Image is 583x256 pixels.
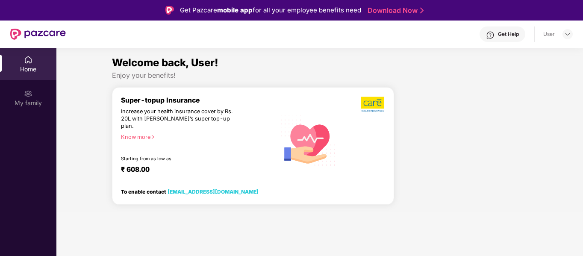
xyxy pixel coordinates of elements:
[121,156,239,162] div: Starting from as low as
[165,6,174,15] img: Logo
[217,6,253,14] strong: mobile app
[275,106,342,174] img: svg+xml;base64,PHN2ZyB4bWxucz0iaHR0cDovL3d3dy53My5vcmcvMjAwMC9zdmciIHhtbG5zOnhsaW5rPSJodHRwOi8vd3...
[121,188,259,194] div: To enable contact
[498,31,519,38] div: Get Help
[121,96,275,104] div: Super-topup Insurance
[10,29,66,40] img: New Pazcare Logo
[112,71,527,80] div: Enjoy your benefits!
[180,5,361,15] div: Get Pazcare for all your employee benefits need
[543,31,555,38] div: User
[368,6,421,15] a: Download Now
[420,6,424,15] img: Stroke
[121,134,270,140] div: Know more
[121,165,267,176] div: ₹ 608.00
[24,56,32,64] img: svg+xml;base64,PHN2ZyBpZD0iSG9tZSIgeG1sbnM9Imh0dHA6Ly93d3cudzMub3JnLzIwMDAvc3ZnIiB3aWR0aD0iMjAiIG...
[168,188,259,195] a: [EMAIL_ADDRESS][DOMAIN_NAME]
[24,89,32,98] img: svg+xml;base64,PHN2ZyB3aWR0aD0iMjAiIGhlaWdodD0iMjAiIHZpZXdCb3g9IjAgMCAyMCAyMCIgZmlsbD0ibm9uZSIgeG...
[361,96,385,112] img: b5dec4f62d2307b9de63beb79f102df3.png
[150,135,155,139] span: right
[121,108,238,130] div: Increase your health insurance cover by Rs. 20L with [PERSON_NAME]’s super top-up plan.
[486,31,495,39] img: svg+xml;base64,PHN2ZyBpZD0iSGVscC0zMngzMiIgeG1sbnM9Imh0dHA6Ly93d3cudzMub3JnLzIwMDAvc3ZnIiB3aWR0aD...
[564,31,571,38] img: svg+xml;base64,PHN2ZyBpZD0iRHJvcGRvd24tMzJ4MzIiIHhtbG5zPSJodHRwOi8vd3d3LnczLm9yZy8yMDAwL3N2ZyIgd2...
[112,56,218,69] span: Welcome back, User!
